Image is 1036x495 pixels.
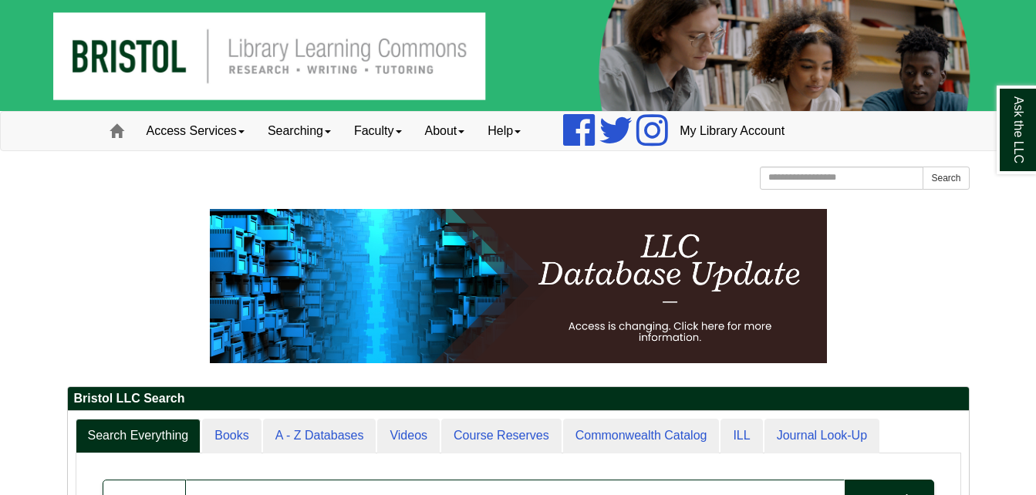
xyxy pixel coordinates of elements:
a: Books [202,419,261,453]
a: Commonwealth Catalog [563,419,720,453]
a: Searching [256,112,343,150]
a: A - Z Databases [263,419,376,453]
a: My Library Account [668,112,796,150]
a: Course Reserves [441,419,562,453]
h2: Bristol LLC Search [68,387,969,411]
a: About [413,112,477,150]
a: Search Everything [76,419,201,453]
a: Access Services [135,112,256,150]
button: Search [923,167,969,190]
img: HTML tutorial [210,209,827,363]
a: ILL [720,419,762,453]
a: Help [476,112,532,150]
a: Videos [377,419,440,453]
a: Faculty [343,112,413,150]
a: Journal Look-Up [764,419,879,453]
